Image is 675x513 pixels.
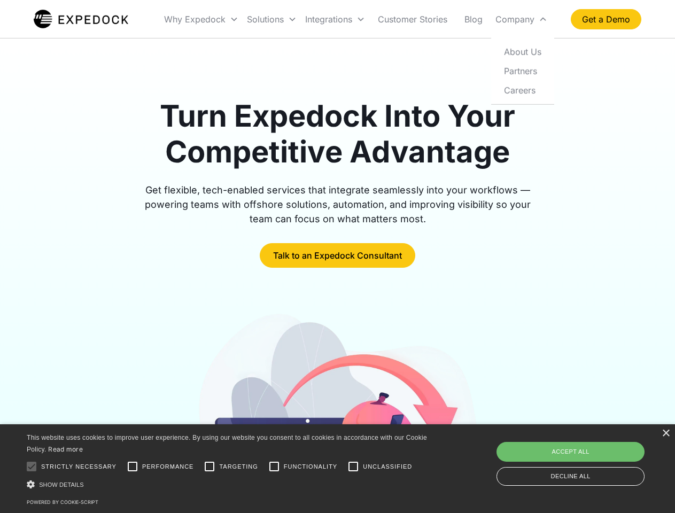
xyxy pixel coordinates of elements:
span: Unclassified [363,462,412,471]
a: Blog [456,1,491,37]
a: Powered by cookie-script [27,499,98,505]
a: home [34,9,128,30]
div: Get flexible, tech-enabled services that integrate seamlessly into your workflows — powering team... [133,183,543,226]
a: Careers [495,80,550,99]
div: Solutions [247,14,284,25]
nav: Company [491,37,554,104]
span: Strictly necessary [41,462,117,471]
span: Functionality [284,462,337,471]
img: Expedock Logo [34,9,128,30]
span: This website uses cookies to improve user experience. By using our website you consent to all coo... [27,434,427,454]
a: Get a Demo [571,9,641,29]
iframe: Chat Widget [497,398,675,513]
a: About Us [495,42,550,61]
a: Customer Stories [369,1,456,37]
span: Performance [142,462,194,471]
div: Integrations [301,1,369,37]
div: Why Expedock [164,14,226,25]
div: Solutions [243,1,301,37]
h1: Turn Expedock Into Your Competitive Advantage [133,98,543,170]
a: Talk to an Expedock Consultant [260,243,415,268]
span: Show details [39,481,84,488]
a: Partners [495,61,550,80]
div: Company [495,14,534,25]
span: Targeting [219,462,258,471]
div: Integrations [305,14,352,25]
div: Why Expedock [160,1,243,37]
div: Show details [27,479,431,490]
a: Read more [48,445,83,453]
div: Company [491,1,552,37]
